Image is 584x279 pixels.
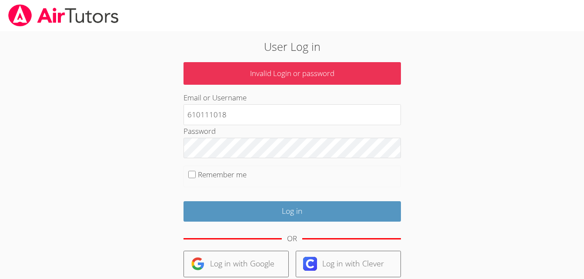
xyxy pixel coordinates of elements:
[296,251,401,277] a: Log in with Clever
[184,93,247,103] label: Email or Username
[184,126,216,136] label: Password
[7,4,120,27] img: airtutors_banner-c4298cdbf04f3fff15de1276eac7730deb9818008684d7c2e4769d2f7ddbe033.png
[184,62,401,85] p: Invalid Login or password
[184,201,401,222] input: Log in
[184,251,289,277] a: Log in with Google
[198,169,247,179] label: Remember me
[303,257,317,271] img: clever-logo-6eab21bc6e7a338710f1a6ff85c0baf02591cd810cc4098c63d3a4b26e2feb20.svg
[134,38,450,55] h2: User Log in
[287,232,297,245] div: OR
[191,257,205,271] img: google-logo-50288ca7cdecda66e5e0955fdab243c47b7ad437acaf1139b6f446037453330a.svg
